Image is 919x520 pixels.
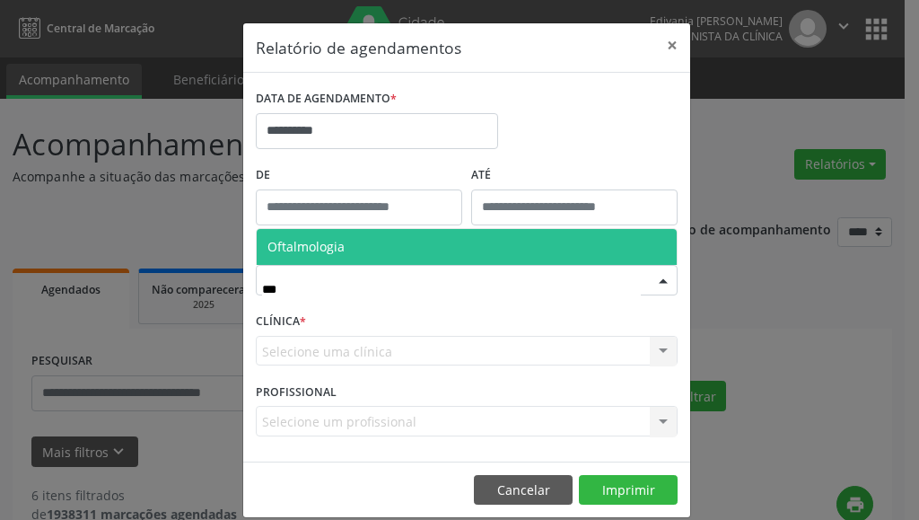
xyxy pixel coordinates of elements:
[256,162,462,189] label: De
[474,475,573,506] button: Cancelar
[654,23,690,67] button: Close
[579,475,678,506] button: Imprimir
[256,85,397,113] label: DATA DE AGENDAMENTO
[267,238,345,255] span: Oftalmologia
[256,36,461,59] h5: Relatório de agendamentos
[256,308,306,336] label: CLÍNICA
[471,162,678,189] label: ATÉ
[256,378,337,406] label: PROFISSIONAL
